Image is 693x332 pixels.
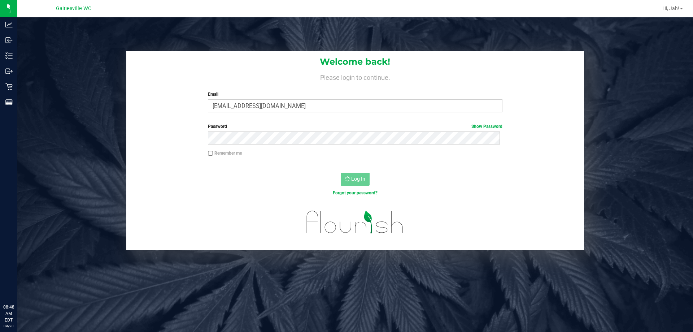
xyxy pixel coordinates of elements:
[5,99,13,106] inline-svg: Reports
[341,173,370,186] button: Log In
[126,57,584,66] h1: Welcome back!
[471,124,502,129] a: Show Password
[208,151,213,156] input: Remember me
[208,150,242,156] label: Remember me
[208,124,227,129] span: Password
[662,5,679,11] span: Hi, Jah!
[351,176,365,182] span: Log In
[5,68,13,75] inline-svg: Outbound
[126,72,584,81] h4: Please login to continue.
[208,91,502,98] label: Email
[5,21,13,28] inline-svg: Analytics
[5,83,13,90] inline-svg: Retail
[298,204,412,241] img: flourish_logo.svg
[56,5,91,12] span: Gainesville WC
[3,323,14,329] p: 09/20
[3,304,14,323] p: 08:48 AM EDT
[5,52,13,59] inline-svg: Inventory
[333,190,378,195] a: Forgot your password?
[5,36,13,44] inline-svg: Inbound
